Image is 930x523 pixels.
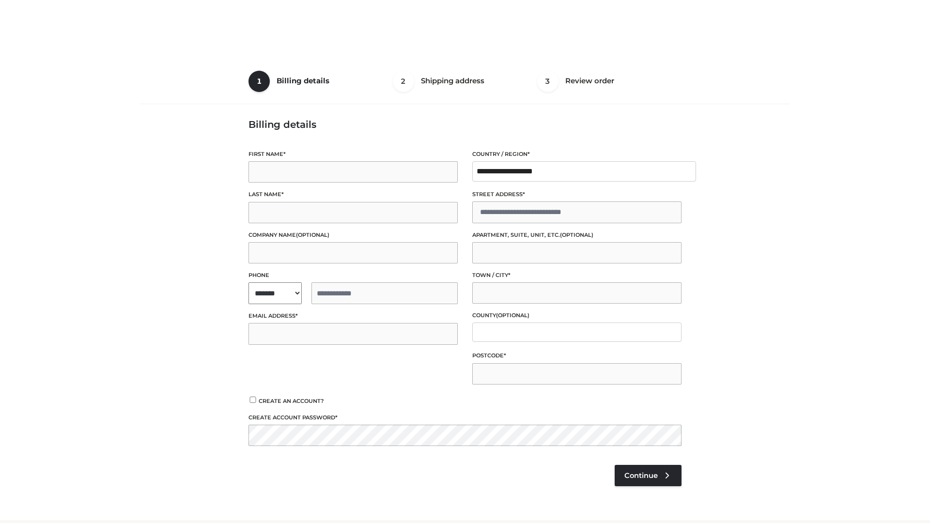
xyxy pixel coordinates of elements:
span: Continue [624,471,658,480]
label: Country / Region [472,150,682,159]
label: Create account password [248,413,682,422]
label: First name [248,150,458,159]
label: Apartment, suite, unit, etc. [472,231,682,240]
label: Phone [248,271,458,280]
span: Shipping address [421,76,484,85]
span: (optional) [496,312,529,319]
label: Postcode [472,351,682,360]
span: 3 [537,71,558,92]
h3: Billing details [248,119,682,130]
span: 1 [248,71,270,92]
a: Continue [615,465,682,486]
label: Last name [248,190,458,199]
span: (optional) [296,231,329,238]
span: (optional) [560,231,593,238]
span: Review order [565,76,614,85]
label: Email address [248,311,458,321]
label: Town / City [472,271,682,280]
label: Street address [472,190,682,199]
label: County [472,311,682,320]
span: Billing details [277,76,329,85]
span: Create an account? [259,398,324,404]
input: Create an account? [248,397,257,403]
label: Company name [248,231,458,240]
span: 2 [393,71,414,92]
